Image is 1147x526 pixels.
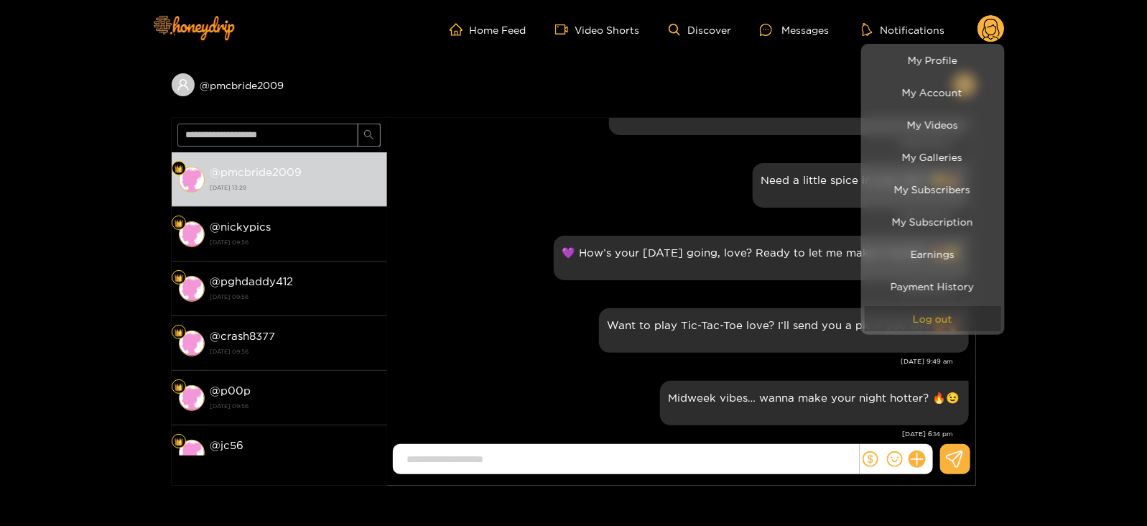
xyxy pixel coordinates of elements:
a: My Account [865,80,1001,105]
button: Log out [865,306,1001,331]
a: My Profile [865,47,1001,73]
a: Earnings [865,241,1001,267]
a: My Galleries [865,144,1001,170]
a: My Videos [865,112,1001,137]
a: My Subscribers [865,177,1001,202]
a: My Subscription [865,209,1001,234]
a: Payment History [865,274,1001,299]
